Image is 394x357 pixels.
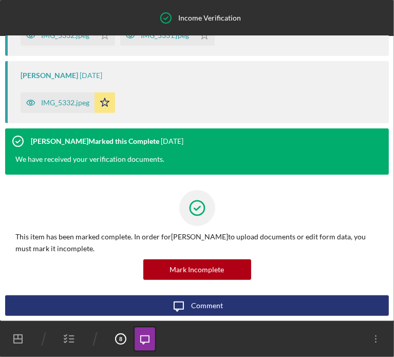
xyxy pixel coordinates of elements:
[15,231,379,254] p: This item has been marked complete. In order for [PERSON_NAME] to upload documents or edit form d...
[161,137,183,145] time: 2025-08-05 12:58
[5,154,175,175] div: We have received your verification documents.
[21,25,115,46] button: IMG_5332.jpeg
[41,31,89,40] div: IMG_5332.jpeg
[80,71,102,80] time: 2025-08-05 02:36
[141,31,189,40] div: IMG_5331.jpeg
[5,295,389,316] button: Comment
[21,71,78,80] div: [PERSON_NAME]
[41,99,89,107] div: IMG_5332.jpeg
[120,25,215,46] button: IMG_5331.jpeg
[21,92,115,113] button: IMG_5332.jpeg
[192,295,223,316] div: Comment
[170,259,224,280] div: Mark Incomplete
[143,259,251,280] button: Mark Incomplete
[179,14,241,22] div: Income Verification
[31,137,159,145] div: [PERSON_NAME] Marked this Complete
[119,336,122,342] tspan: 8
